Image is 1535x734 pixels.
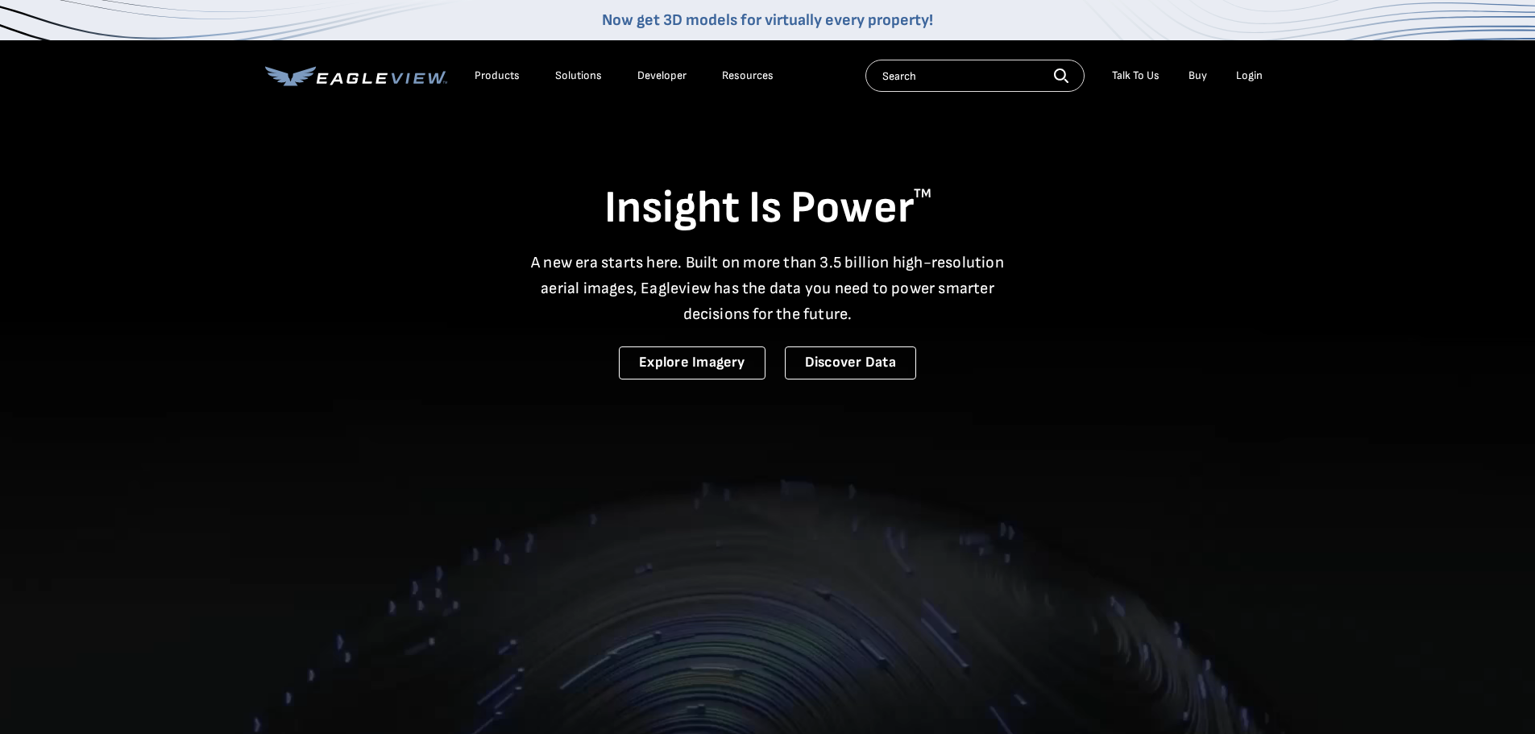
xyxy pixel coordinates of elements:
a: Explore Imagery [619,346,765,379]
input: Search [865,60,1085,92]
div: Login [1236,68,1263,83]
a: Now get 3D models for virtually every property! [602,10,933,30]
h1: Insight Is Power [265,180,1271,237]
a: Buy [1189,68,1207,83]
p: A new era starts here. Built on more than 3.5 billion high-resolution aerial images, Eagleview ha... [521,250,1014,327]
a: Discover Data [785,346,916,379]
div: Solutions [555,68,602,83]
div: Products [475,68,520,83]
div: Resources [722,68,774,83]
a: Developer [637,68,687,83]
div: Talk To Us [1112,68,1160,83]
sup: TM [914,186,931,201]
